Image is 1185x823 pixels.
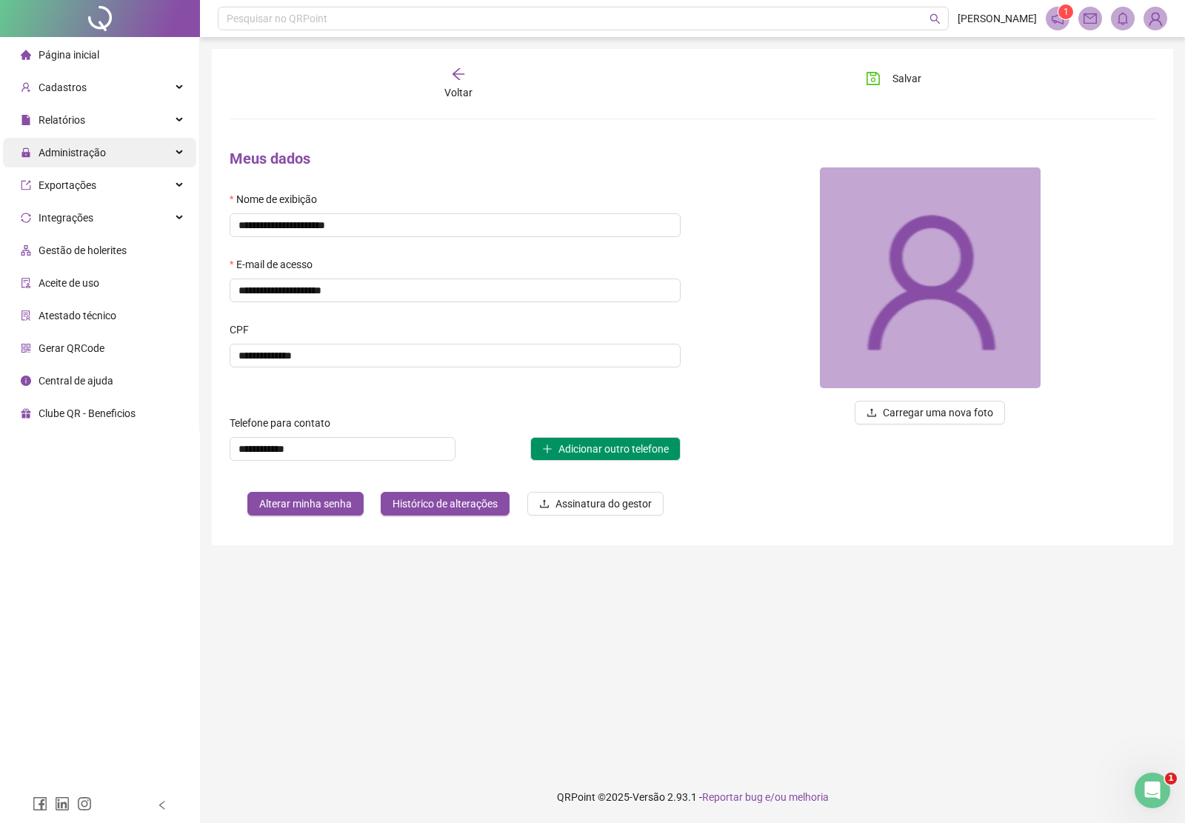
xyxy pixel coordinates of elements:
[39,310,116,321] span: Atestado técnico
[866,71,881,86] span: save
[39,114,85,126] span: Relatórios
[632,791,665,803] span: Versão
[39,179,96,191] span: Exportações
[21,376,31,386] span: info-circle
[393,496,498,512] span: Histórico de alterações
[39,49,99,61] span: Página inicial
[39,407,136,419] span: Clube QR - Beneficios
[381,492,510,516] button: Histórico de alterações
[33,796,47,811] span: facebook
[555,496,652,512] span: Assinatura do gestor
[230,256,322,273] label: E-mail de acesso
[702,791,829,803] span: Reportar bug e/ou melhoria
[444,87,473,99] span: Voltar
[21,408,31,419] span: gift
[1144,7,1166,30] img: 87054
[929,13,941,24] span: search
[157,800,167,810] span: left
[1084,12,1097,25] span: mail
[21,50,31,60] span: home
[820,167,1041,388] img: 87054
[21,278,31,288] span: audit
[21,82,31,93] span: user-add
[77,796,92,811] span: instagram
[39,277,99,289] span: Aceite de uso
[21,180,31,190] span: export
[892,70,921,87] span: Salvar
[21,245,31,256] span: apartment
[451,67,466,81] span: arrow-left
[21,310,31,321] span: solution
[230,415,340,431] label: Telefone para contato
[230,148,681,169] h4: Meus dados
[21,147,31,158] span: lock
[230,321,258,338] label: CPF
[530,437,681,461] button: plusAdicionar outro telefone
[247,492,364,516] button: Alterar minha senha
[958,10,1037,27] span: [PERSON_NAME]
[539,499,550,509] span: upload
[39,147,106,159] span: Administração
[39,212,93,224] span: Integrações
[527,492,664,516] button: Assinatura do gestor
[1165,773,1177,784] span: 1
[21,213,31,223] span: sync
[867,407,877,418] span: upload
[855,401,1005,424] button: uploadCarregar uma nova foto
[259,496,352,512] span: Alterar minha senha
[39,342,104,354] span: Gerar QRCode
[21,115,31,125] span: file
[39,81,87,93] span: Cadastros
[883,404,993,421] span: Carregar uma nova foto
[855,67,932,90] button: Salvar
[1051,12,1064,25] span: notification
[39,244,127,256] span: Gestão de holerites
[55,796,70,811] span: linkedin
[1116,12,1129,25] span: bell
[21,343,31,353] span: qrcode
[200,771,1185,823] footer: QRPoint © 2025 - 2.93.1 -
[1135,773,1170,808] iframe: Intercom live chat
[558,441,669,457] span: Adicionar outro telefone
[1058,4,1073,19] sup: 1
[230,191,327,207] label: Nome de exibição
[1064,7,1069,17] span: 1
[542,444,553,454] span: plus
[39,375,113,387] span: Central de ajuda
